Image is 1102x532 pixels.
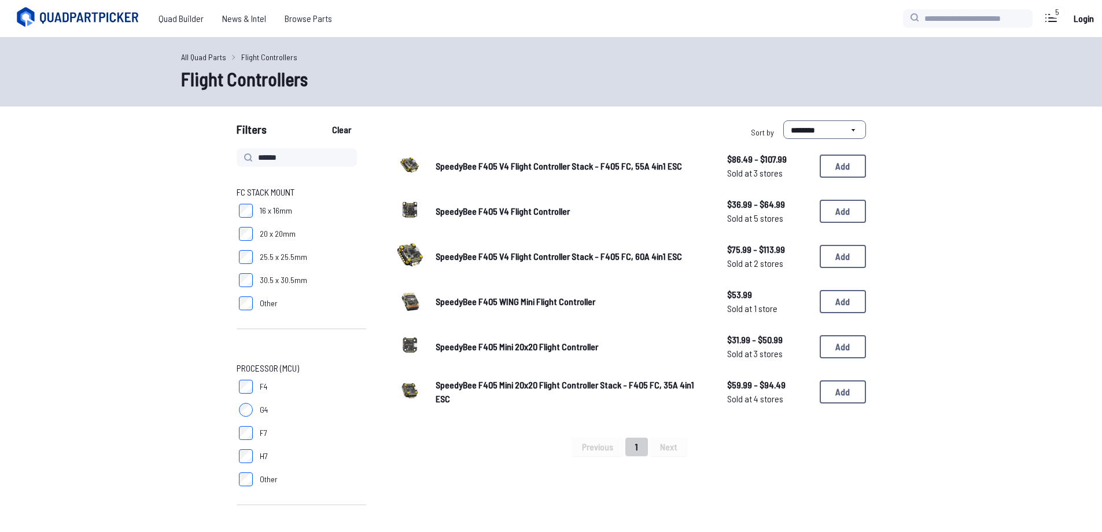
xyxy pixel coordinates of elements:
span: SpeedyBee F405 Mini 20x20 Flight Controller [436,341,598,352]
span: SpeedyBee F405 WING Mini Flight Controller [436,296,595,307]
span: Processor (MCU) [237,361,299,375]
span: FC Stack Mount [237,185,294,199]
span: 30.5 x 30.5mm [260,274,307,286]
input: 16 x 16mm [239,204,253,218]
img: image [394,193,426,226]
button: Add [820,200,866,223]
a: Login [1070,7,1097,30]
input: G4 [239,403,253,417]
span: Other [260,474,278,485]
button: Add [820,290,866,313]
button: Add [820,335,866,358]
span: $86.49 - $107.99 [727,152,810,166]
img: image [394,329,426,361]
img: image [394,284,426,316]
a: image [394,148,426,184]
span: Sold at 2 stores [727,256,810,270]
img: image [394,374,426,406]
button: Add [820,245,866,268]
input: Other [239,296,253,310]
input: H7 [239,449,253,463]
h1: Flight Controllers [181,65,922,93]
select: Sort by [783,120,866,139]
button: Add [820,155,866,178]
a: SpeedyBee F405 V4 Flight Controller [436,204,709,218]
span: 20 x 20mm [260,228,296,240]
span: G4 [260,404,268,416]
span: 16 x 16mm [260,205,292,217]
span: Sold at 3 stores [727,166,810,180]
a: Quad Builder [149,7,213,30]
a: All Quad Parts [181,51,226,63]
span: F7 [260,427,267,439]
span: $53.99 [727,288,810,302]
span: Sold at 3 stores [727,347,810,361]
input: F4 [239,380,253,394]
button: 1 [625,438,648,456]
img: image [394,148,426,181]
a: SpeedyBee F405 WING Mini Flight Controller [436,295,709,309]
a: image [394,329,426,365]
span: $59.99 - $94.49 [727,378,810,392]
input: 20 x 20mm [239,227,253,241]
span: Sold at 1 store [727,302,810,315]
a: SpeedyBee F405 V4 Flight Controller Stack - F405 FC, 60A 4in1 ESC [436,250,709,263]
span: Sold at 4 stores [727,392,810,406]
input: F7 [239,426,253,440]
a: SpeedyBee F405 Mini 20x20 Flight Controller [436,340,709,354]
a: image [394,193,426,229]
span: Other [260,298,278,309]
a: Flight Controllers [241,51,297,63]
a: image [394,284,426,320]
span: SpeedyBee F405 V4 Flight Controller Stack - F405 FC, 60A 4in1 ESC [436,251,682,262]
input: Other [239,472,253,486]
span: SpeedyBee F405 Mini 20x20 Flight Controller Stack - F405 FC, 35A 4in1 ESC [436,379,694,404]
img: image [394,239,426,271]
input: 30.5 x 30.5mm [239,273,253,287]
span: Sold at 5 stores [727,211,810,225]
button: Clear [322,120,361,139]
span: $75.99 - $113.99 [727,243,810,256]
button: Add [820,380,866,403]
span: Sort by [751,127,774,137]
input: 25.5 x 25.5mm [239,250,253,264]
a: image [394,374,426,410]
a: SpeedyBee F405 V4 Flight Controller Stack - F405 FC, 55A 4in1 ESC [436,159,709,173]
div: 5 [1049,6,1065,18]
span: $36.99 - $64.99 [727,197,810,211]
span: 25.5 x 25.5mm [260,251,307,263]
span: $31.99 - $50.99 [727,333,810,347]
span: H7 [260,450,268,462]
span: SpeedyBee F405 V4 Flight Controller [436,206,570,217]
a: image [394,239,426,274]
span: F4 [260,381,267,392]
a: SpeedyBee F405 Mini 20x20 Flight Controller Stack - F405 FC, 35A 4in1 ESC [436,378,709,406]
a: Browse Parts [275,7,341,30]
span: Filters [237,120,267,144]
span: SpeedyBee F405 V4 Flight Controller Stack - F405 FC, 55A 4in1 ESC [436,160,682,171]
a: News & Intel [213,7,275,30]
